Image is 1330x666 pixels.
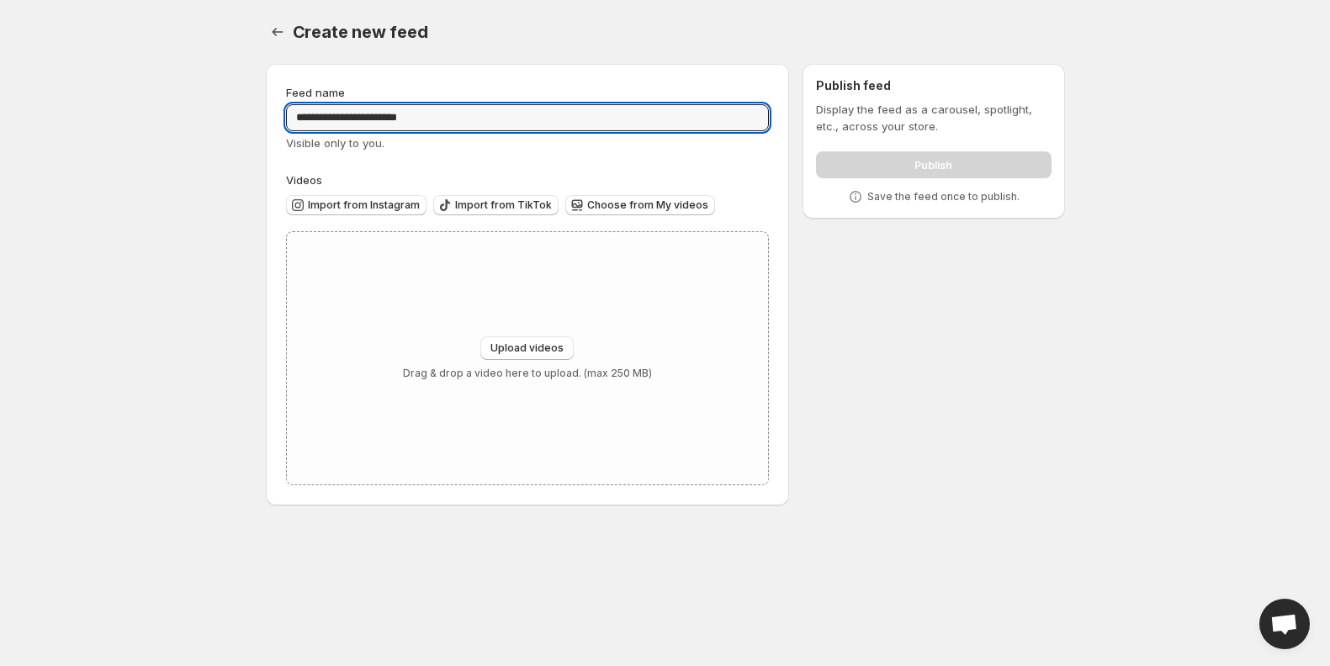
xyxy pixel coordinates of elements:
[1259,599,1310,649] a: Open chat
[286,136,384,150] span: Visible only to you.
[308,198,420,212] span: Import from Instagram
[286,173,322,187] span: Videos
[403,367,652,380] p: Drag & drop a video here to upload. (max 250 MB)
[433,195,559,215] button: Import from TikTok
[587,198,708,212] span: Choose from My videos
[286,86,345,99] span: Feed name
[266,20,289,44] button: Settings
[867,190,1020,203] p: Save the feed once to publish.
[816,101,1051,135] p: Display the feed as a carousel, spotlight, etc., across your store.
[286,195,427,215] button: Import from Instagram
[455,198,552,212] span: Import from TikTok
[490,341,564,355] span: Upload videos
[480,336,574,360] button: Upload videos
[816,77,1051,94] h2: Publish feed
[293,22,428,42] span: Create new feed
[565,195,715,215] button: Choose from My videos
